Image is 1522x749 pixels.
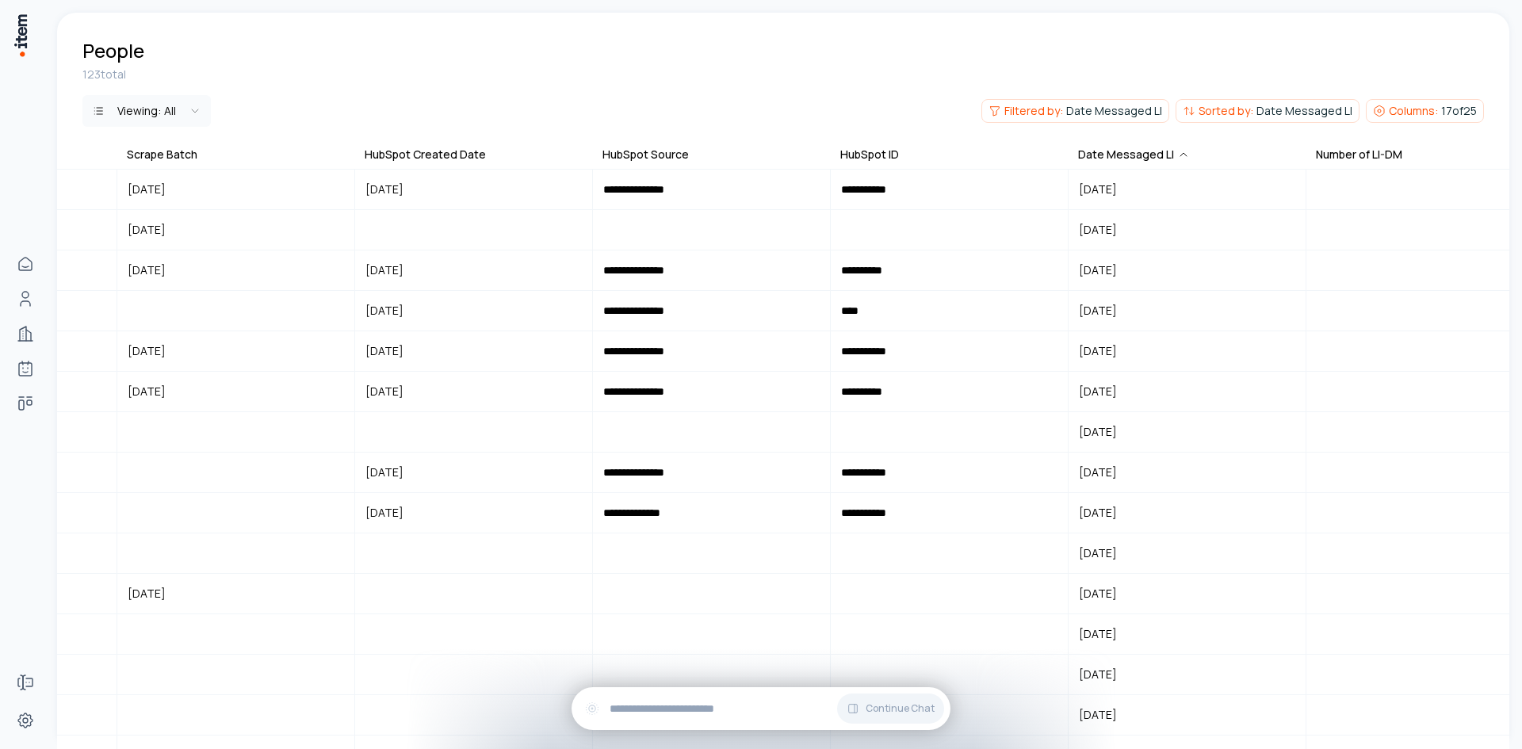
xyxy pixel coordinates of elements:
span: Continue Chat [866,702,935,715]
span: Filtered by: [1004,103,1063,119]
button: [DATE] [1069,534,1305,572]
button: [DATE] [356,292,591,330]
span: Date Messaged LI [1066,103,1162,119]
a: deals [10,388,41,419]
span: Sorted by: [1199,103,1253,119]
div: Scrape Batch [127,147,197,162]
button: [DATE] [1069,292,1305,330]
button: [DATE] [1069,655,1305,694]
span: Columns: [1389,103,1438,119]
button: [DATE] [118,332,354,370]
div: Date Messaged LI [1078,147,1190,162]
a: Agents [10,353,41,384]
a: Home [10,248,41,280]
button: [DATE] [118,170,354,208]
button: [DATE] [1069,696,1305,734]
div: Continue Chat [572,687,950,730]
button: [DATE] [118,211,354,249]
button: [DATE] [356,494,591,532]
a: Companies [10,318,41,350]
a: Settings [10,705,41,736]
button: Sorted by:Date Messaged LI [1176,99,1359,123]
button: [DATE] [1069,575,1305,613]
a: Forms [10,667,41,698]
div: HubSpot ID [840,147,899,162]
span: 17 of 25 [1441,103,1477,119]
a: Contacts [10,283,41,315]
button: Columns:17of25 [1366,99,1484,123]
button: [DATE] [118,251,354,289]
button: [DATE] [118,575,354,613]
button: Filtered by:Date Messaged LI [981,99,1169,123]
button: [DATE] [1069,615,1305,653]
div: 123 total [82,67,1484,82]
button: [DATE] [118,373,354,411]
button: [DATE] [1069,413,1305,451]
button: [DATE] [1069,373,1305,411]
button: [DATE] [356,373,591,411]
h1: People [82,38,144,63]
button: [DATE] [1069,251,1305,289]
button: [DATE] [356,170,591,208]
button: [DATE] [356,251,591,289]
img: Item Brain Logo [13,13,29,58]
button: [DATE] [356,332,591,370]
div: HubSpot Created Date [365,147,486,162]
div: Viewing: [117,103,176,119]
div: Number of LI-DM [1316,147,1402,162]
span: Date Messaged LI [1256,103,1352,119]
button: [DATE] [356,453,591,491]
button: [DATE] [1069,453,1305,491]
button: [DATE] [1069,494,1305,532]
button: [DATE] [1069,211,1305,249]
div: HubSpot Source [602,147,689,162]
button: [DATE] [1069,332,1305,370]
button: [DATE] [1069,170,1305,208]
button: Continue Chat [837,694,944,724]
